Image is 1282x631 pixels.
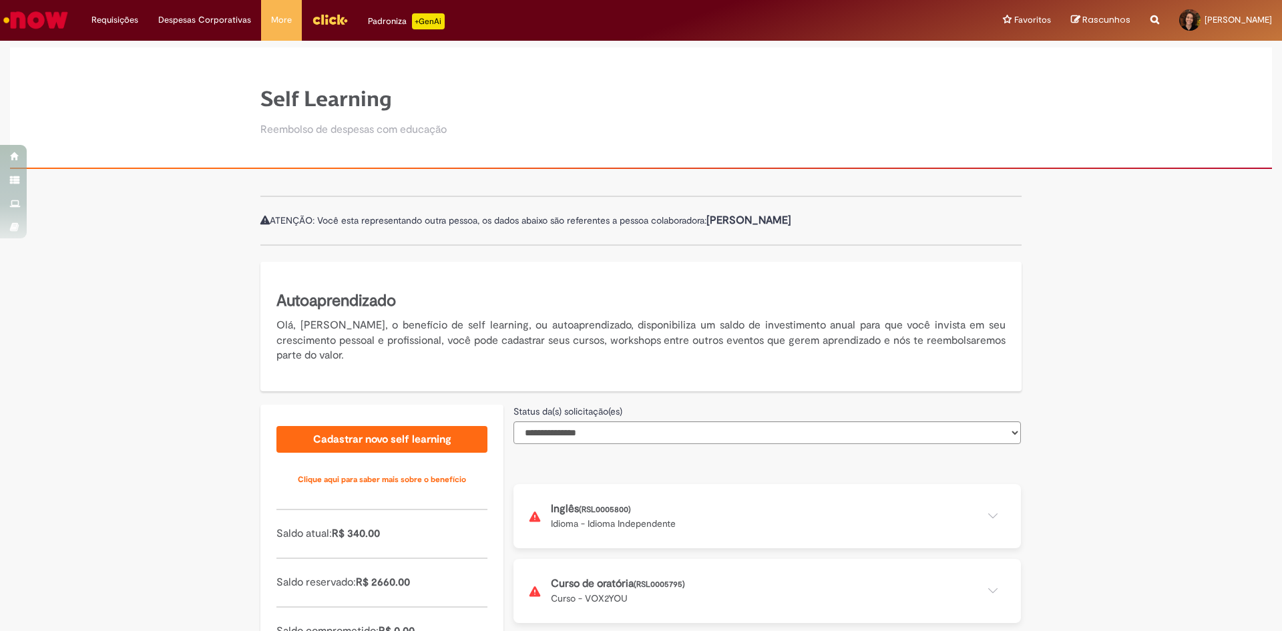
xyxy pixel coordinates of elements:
[91,13,138,27] span: Requisições
[276,426,487,453] a: Cadastrar novo self learning
[368,13,445,29] div: Padroniza
[332,527,380,540] span: R$ 340.00
[276,290,1006,312] h5: Autoaprendizado
[356,576,410,589] span: R$ 2660.00
[513,405,622,418] label: Status da(s) solicitação(es)
[260,87,447,111] h1: Self Learning
[1205,14,1272,25] span: [PERSON_NAME]
[271,13,292,27] span: More
[1071,14,1130,27] a: Rascunhos
[706,214,791,227] b: [PERSON_NAME]
[158,13,251,27] span: Despesas Corporativas
[260,124,447,136] h2: Reembolso de despesas com educação
[276,575,487,590] p: Saldo reservado:
[1,7,70,33] img: ServiceNow
[276,526,487,542] p: Saldo atual:
[276,466,487,493] a: Clique aqui para saber mais sobre o benefício
[1014,13,1051,27] span: Favoritos
[412,13,445,29] p: +GenAi
[276,318,1006,364] p: Olá, [PERSON_NAME], o benefício de self learning, ou autoaprendizado, disponibiliza um saldo de i...
[1082,13,1130,26] span: Rascunhos
[312,9,348,29] img: click_logo_yellow_360x200.png
[260,196,1022,246] div: ATENÇÃO: Você esta representando outra pessoa, os dados abaixo são referentes a pessoa colaboradora:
